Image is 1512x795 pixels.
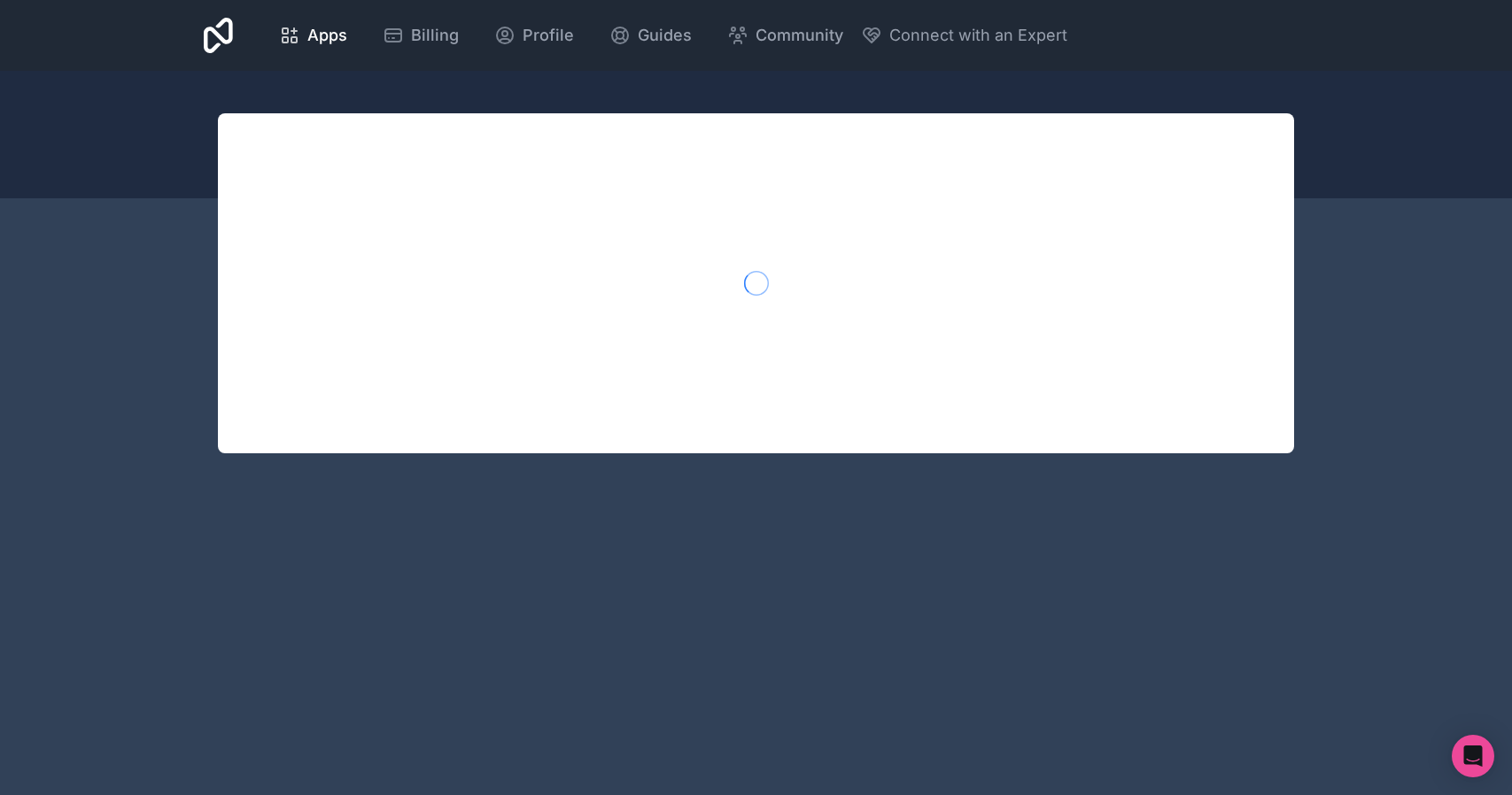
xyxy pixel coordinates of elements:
[756,23,843,48] span: Community
[861,23,1067,48] button: Connect with an Expert
[480,16,588,55] a: Profile
[265,16,361,55] a: Apps
[595,16,706,55] a: Guides
[1452,735,1494,777] div: Open Intercom Messenger
[523,23,574,48] span: Profile
[411,23,459,48] span: Billing
[638,23,692,48] span: Guides
[713,16,857,55] a: Community
[368,16,473,55] a: Billing
[307,23,347,48] span: Apps
[889,23,1067,48] span: Connect with an Expert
